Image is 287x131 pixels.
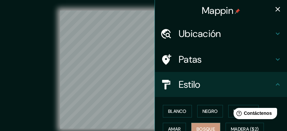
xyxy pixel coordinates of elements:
[155,21,287,46] div: Ubicación
[202,108,218,114] font: Negro
[228,105,259,117] button: Natural
[179,78,200,91] font: Estilo
[155,47,287,72] div: Patas
[179,27,221,40] font: Ubicación
[179,53,202,66] font: Patas
[228,105,280,124] iframe: Lanzador de widgets de ayuda
[235,9,240,14] img: pin-icon.png
[155,72,287,97] div: Estilo
[60,11,227,129] canvas: Mapa
[197,105,223,117] button: Negro
[163,105,192,117] button: Blanco
[168,108,187,114] font: Blanco
[202,4,233,17] font: Mappin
